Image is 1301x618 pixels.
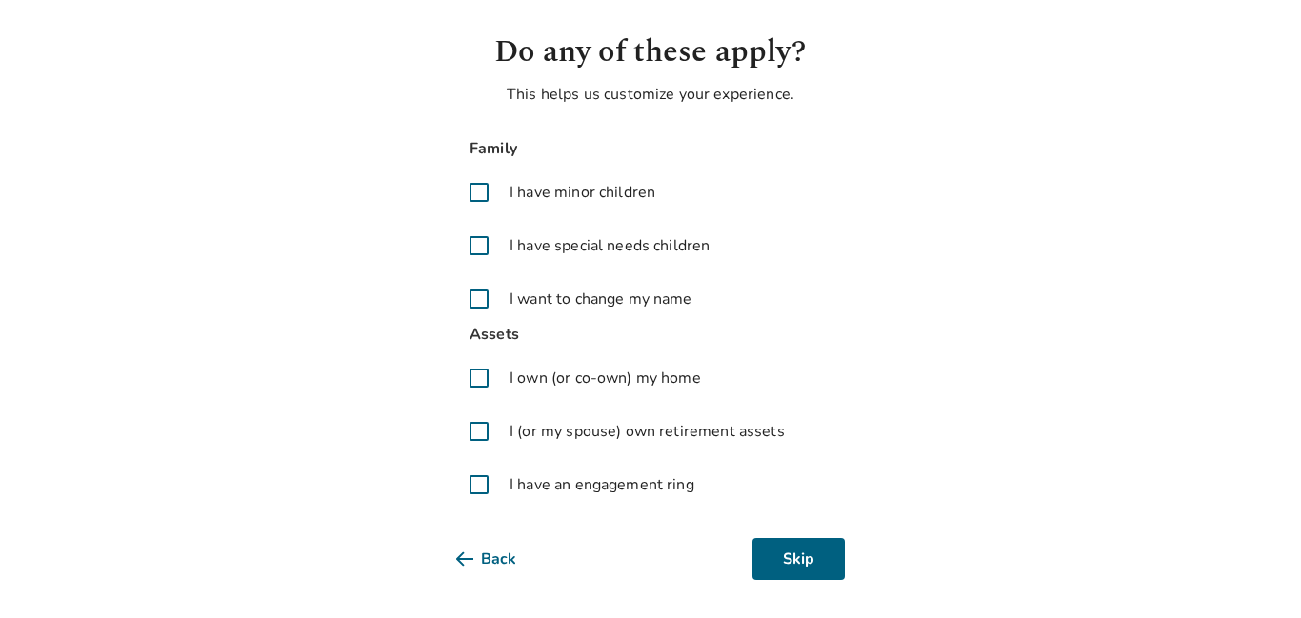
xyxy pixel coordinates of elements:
button: Skip [752,538,845,580]
span: I have an engagement ring [510,473,694,496]
span: I want to change my name [510,288,692,310]
iframe: Chat Widget [1206,527,1301,618]
button: Back [456,538,547,580]
span: I have minor children [510,181,655,204]
span: Family [456,136,845,162]
span: I (or my spouse) own retirement assets [510,420,785,443]
span: Assets [456,322,845,348]
h1: Do any of these apply? [456,30,845,75]
span: I own (or co-own) my home [510,367,701,389]
span: I have special needs children [510,234,710,257]
p: This helps us customize your experience. [456,83,845,106]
